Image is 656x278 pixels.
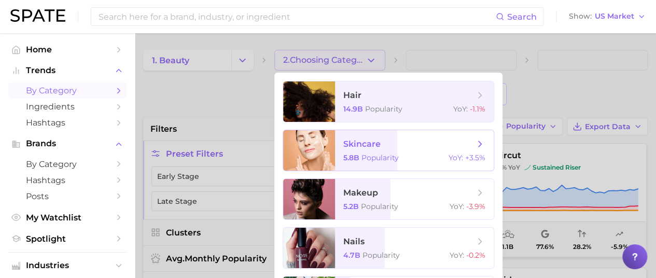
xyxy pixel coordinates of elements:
[566,10,648,23] button: ShowUS Market
[8,136,127,151] button: Brands
[26,159,109,169] span: by Category
[26,86,109,95] span: by Category
[343,139,381,149] span: skincare
[343,237,365,246] span: nails
[8,99,127,115] a: Ingredients
[365,104,402,114] span: Popularity
[343,188,378,198] span: makeup
[97,8,496,25] input: Search here for a brand, industry, or ingredient
[26,102,109,112] span: Ingredients
[8,115,127,131] a: Hashtags
[8,258,127,273] button: Industries
[8,231,127,247] a: Spotlight
[8,41,127,58] a: Home
[10,9,65,22] img: SPATE
[8,156,127,172] a: by Category
[8,210,127,226] a: My Watchlist
[466,202,485,211] span: -3.9%
[8,188,127,204] a: Posts
[26,45,109,54] span: Home
[595,13,634,19] span: US Market
[453,104,468,114] span: YoY :
[361,153,399,162] span: Popularity
[465,153,485,162] span: +3.5%
[26,66,109,75] span: Trends
[8,172,127,188] a: Hashtags
[470,104,485,114] span: -1.1%
[450,251,464,260] span: YoY :
[343,153,359,162] span: 5.8b
[26,118,109,128] span: Hashtags
[449,153,463,162] span: YoY :
[343,90,361,100] span: hair
[361,202,398,211] span: Popularity
[26,213,109,223] span: My Watchlist
[507,12,537,22] span: Search
[8,82,127,99] a: by Category
[8,63,127,78] button: Trends
[343,251,360,260] span: 4.7b
[362,251,400,260] span: Popularity
[26,234,109,244] span: Spotlight
[26,139,109,148] span: Brands
[343,202,359,211] span: 5.2b
[26,191,109,201] span: Posts
[450,202,464,211] span: YoY :
[466,251,485,260] span: -0.2%
[26,261,109,270] span: Industries
[343,104,363,114] span: 14.9b
[26,175,109,185] span: Hashtags
[569,13,592,19] span: Show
